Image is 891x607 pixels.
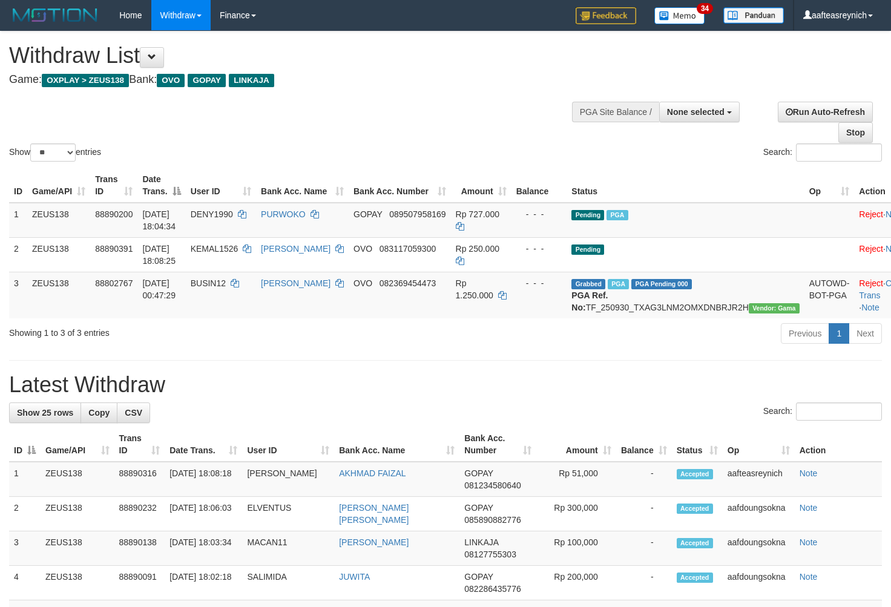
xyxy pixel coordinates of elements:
span: Rp 250.000 [456,244,499,254]
td: 1 [9,462,41,497]
span: Grabbed [571,279,605,289]
a: [PERSON_NAME] [261,278,330,288]
label: Search: [763,402,882,421]
span: DENY1990 [191,209,233,219]
a: Copy [81,402,117,423]
span: OXPLAY > ZEUS138 [42,74,129,87]
td: 88890232 [114,497,165,531]
th: Date Trans.: activate to sort column descending [137,168,185,203]
span: GOPAY [464,503,493,513]
th: Trans ID: activate to sort column ascending [114,427,165,462]
td: ZEUS138 [27,272,90,318]
a: Note [800,572,818,582]
th: Balance: activate to sort column ascending [616,427,672,462]
a: PURWOKO [261,209,306,219]
span: [DATE] 18:08:25 [142,244,176,266]
span: Pending [571,244,604,255]
span: GOPAY [353,209,382,219]
div: Showing 1 to 3 of 3 entries [9,322,362,339]
span: Accepted [677,504,713,514]
td: ZEUS138 [27,203,90,238]
td: aafteasreynich [723,462,795,497]
td: [DATE] 18:02:18 [165,566,242,600]
a: JUWITA [339,572,370,582]
th: Op: activate to sort column ascending [804,168,855,203]
span: GOPAY [464,468,493,478]
td: - [616,531,672,566]
span: 88802767 [95,278,133,288]
a: [PERSON_NAME] [PERSON_NAME] [339,503,409,525]
td: aafdoungsokna [723,497,795,531]
th: Bank Acc. Number: activate to sort column ascending [349,168,451,203]
td: AUTOWD-BOT-PGA [804,272,855,318]
span: Copy 081234580640 to clipboard [464,481,521,490]
a: Reject [859,209,883,219]
a: Note [861,303,879,312]
b: PGA Ref. No: [571,290,608,312]
td: 2 [9,237,27,272]
td: 2 [9,497,41,531]
a: Stop [838,122,873,143]
td: aafdoungsokna [723,566,795,600]
span: Marked by aafsreyleap [608,279,629,289]
th: Game/API: activate to sort column ascending [27,168,90,203]
span: Copy 082369454473 to clipboard [380,278,436,288]
td: 1 [9,203,27,238]
a: Run Auto-Refresh [778,102,873,122]
td: TF_250930_TXAG3LNM2OMXDNBRJR2H [567,272,804,318]
a: [PERSON_NAME] [339,537,409,547]
td: Rp 51,000 [536,462,616,497]
span: Show 25 rows [17,408,73,418]
img: MOTION_logo.png [9,6,101,24]
td: - [616,497,672,531]
th: Bank Acc. Number: activate to sort column ascending [459,427,536,462]
td: [DATE] 18:08:18 [165,462,242,497]
td: - [616,462,672,497]
h4: Game: Bank: [9,74,582,86]
h1: Latest Withdraw [9,373,882,397]
th: Balance [511,168,567,203]
span: LINKAJA [464,537,498,547]
td: aafdoungsokna [723,531,795,566]
a: CSV [117,402,150,423]
img: Feedback.jpg [576,7,636,24]
th: User ID: activate to sort column ascending [186,168,256,203]
a: Previous [781,323,829,344]
span: OVO [157,74,185,87]
span: 34 [697,3,713,14]
button: None selected [659,102,740,122]
td: 88890316 [114,462,165,497]
th: Action [795,427,882,462]
td: [PERSON_NAME] [242,462,334,497]
th: ID: activate to sort column descending [9,427,41,462]
span: Copy 082286435776 to clipboard [464,584,521,594]
input: Search: [796,402,882,421]
a: Reject [859,278,883,288]
td: 4 [9,566,41,600]
a: Next [849,323,882,344]
span: BUSIN12 [191,278,226,288]
th: Status: activate to sort column ascending [672,427,723,462]
span: Rp 727.000 [456,209,499,219]
th: ID [9,168,27,203]
th: Date Trans.: activate to sort column ascending [165,427,242,462]
a: Show 25 rows [9,402,81,423]
div: - - - [516,277,562,289]
th: Op: activate to sort column ascending [723,427,795,462]
td: 88890138 [114,531,165,566]
span: Pending [571,210,604,220]
a: 1 [829,323,849,344]
th: User ID: activate to sort column ascending [242,427,334,462]
a: Note [800,503,818,513]
label: Show entries [9,143,101,162]
th: Bank Acc. Name: activate to sort column ascending [256,168,349,203]
td: ZEUS138 [41,531,114,566]
td: Rp 100,000 [536,531,616,566]
span: Accepted [677,573,713,583]
th: Bank Acc. Name: activate to sort column ascending [334,427,459,462]
a: Note [800,468,818,478]
span: Copy 085890882776 to clipboard [464,515,521,525]
span: Vendor URL: https://trx31.1velocity.biz [749,303,800,313]
span: Accepted [677,538,713,548]
img: panduan.png [723,7,784,24]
